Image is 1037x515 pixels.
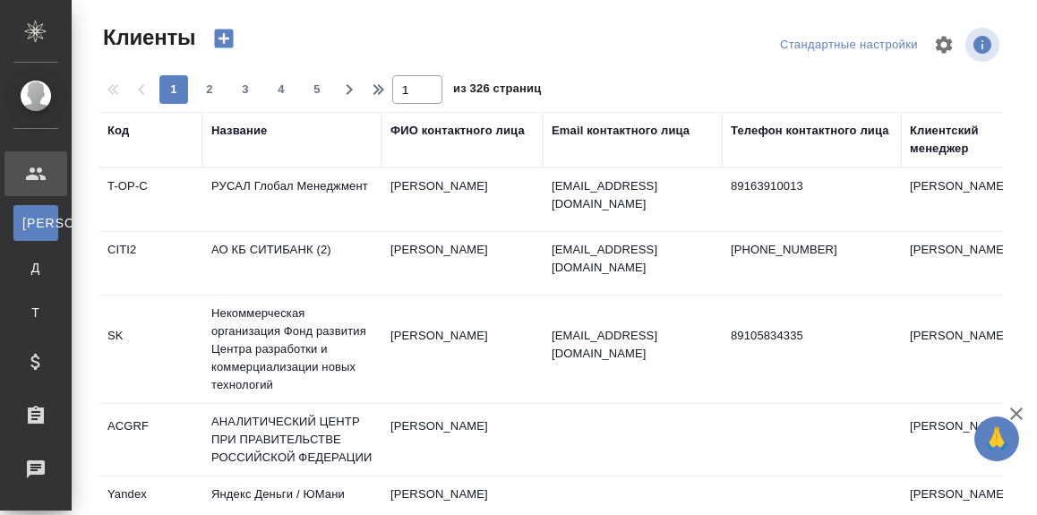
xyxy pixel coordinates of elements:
span: 3 [231,81,260,99]
p: [EMAIL_ADDRESS][DOMAIN_NAME] [552,177,713,213]
a: Т [13,295,58,330]
span: 🙏 [981,420,1012,458]
p: [EMAIL_ADDRESS][DOMAIN_NAME] [552,327,713,363]
p: [PHONE_NUMBER] [731,241,892,259]
p: 89105834335 [731,327,892,345]
span: из 326 страниц [453,78,541,104]
p: [EMAIL_ADDRESS][DOMAIN_NAME] [552,241,713,277]
td: АО КБ СИТИБАНК (2) [202,232,381,295]
span: Настроить таблицу [922,23,965,66]
td: [PERSON_NAME] [381,168,543,231]
td: АНАЛИТИЧЕСКИЙ ЦЕНТР ПРИ ПРАВИТЕЛЬСТВЕ РОССИЙСКОЙ ФЕДЕРАЦИИ [202,404,381,476]
p: 89163910013 [731,177,892,195]
div: Код [107,122,129,140]
td: [PERSON_NAME] [381,408,543,471]
button: 5 [303,75,331,104]
span: Клиенты [99,23,195,52]
button: 4 [267,75,296,104]
span: 2 [195,81,224,99]
td: CITI2 [99,232,202,295]
td: [PERSON_NAME] [381,232,543,295]
span: 5 [303,81,331,99]
span: [PERSON_NAME] [22,214,49,232]
div: split button [776,31,922,59]
button: Создать [202,23,245,54]
a: Д [13,250,58,286]
div: Email контактного лица [552,122,690,140]
div: Телефон контактного лица [731,122,889,140]
button: 🙏 [974,416,1019,461]
div: Клиентский менеджер [910,122,1035,158]
td: ACGRF [99,408,202,471]
span: Посмотреть информацию [965,28,1003,62]
span: Т [22,304,49,322]
td: SK [99,318,202,381]
td: Некоммерческая организация Фонд развития Центра разработки и коммерциализации новых технологий [202,296,381,403]
div: Название [211,122,267,140]
button: 3 [231,75,260,104]
span: Д [22,259,49,277]
a: [PERSON_NAME] [13,205,58,241]
td: T-OP-C [99,168,202,231]
td: [PERSON_NAME] [381,318,543,381]
td: РУСАЛ Глобал Менеджмент [202,168,381,231]
span: 4 [267,81,296,99]
div: ФИО контактного лица [390,122,525,140]
button: 2 [195,75,224,104]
